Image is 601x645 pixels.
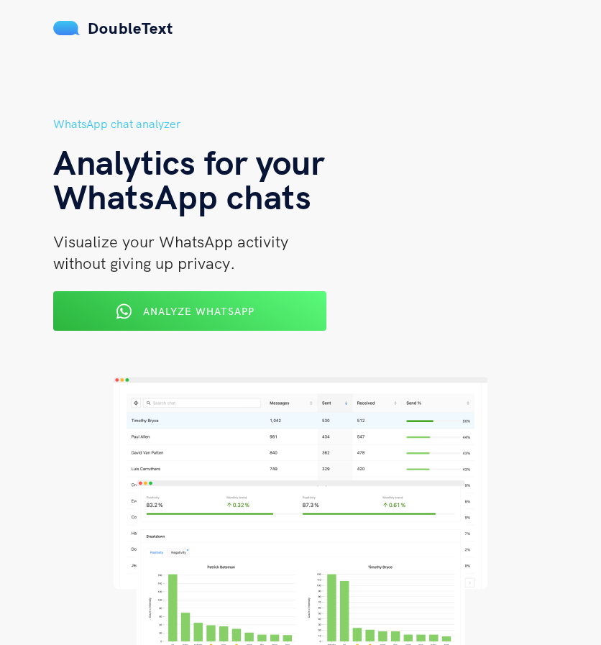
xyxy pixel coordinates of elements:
[53,140,324,183] span: Analytics for your
[143,305,254,318] span: Analyze WhatsApp
[53,291,326,331] button: Analyze WhatsApp
[53,18,173,38] a: DoubleText
[53,232,288,252] span: Visualize your WhatsApp activity
[53,175,311,218] span: WhatsApp chats
[88,18,173,38] span: DoubleText
[53,115,548,133] h5: WhatsApp chat analyzer
[53,310,326,323] a: Analyze WhatsApp
[53,253,235,273] span: without giving up privacy.
[53,21,81,35] img: mS3x8y1f88AAAAABJRU5ErkJggg==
